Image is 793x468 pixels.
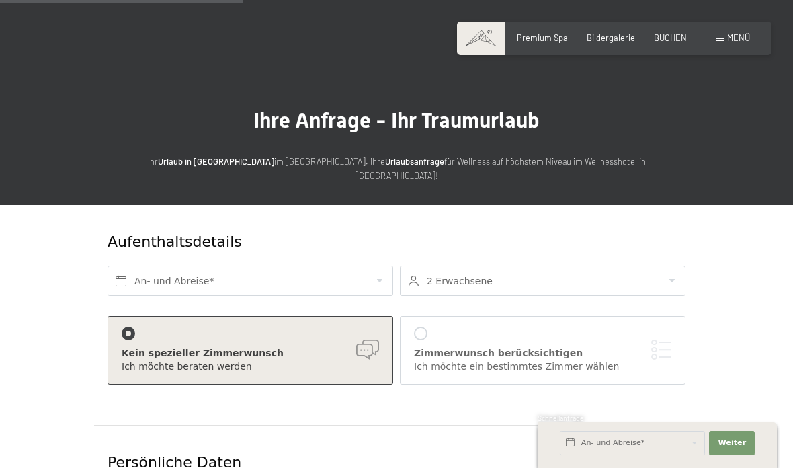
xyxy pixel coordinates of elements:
[727,32,750,43] span: Menü
[108,232,588,253] div: Aufenthaltsdetails
[253,108,540,133] span: Ihre Anfrage - Ihr Traumurlaub
[587,32,635,43] a: Bildergalerie
[122,360,379,374] div: Ich möchte beraten werden
[654,32,687,43] a: BUCHEN
[385,156,444,167] strong: Urlaubsanfrage
[122,347,379,360] div: Kein spezieller Zimmerwunsch
[128,155,665,182] p: Ihr im [GEOGRAPHIC_DATA]. Ihre für Wellness auf höchstem Niveau im Wellnesshotel in [GEOGRAPHIC_D...
[709,431,755,455] button: Weiter
[517,32,568,43] a: Premium Spa
[158,156,274,167] strong: Urlaub in [GEOGRAPHIC_DATA]
[414,360,671,374] div: Ich möchte ein bestimmtes Zimmer wählen
[538,414,584,422] span: Schnellanfrage
[718,438,746,448] span: Weiter
[414,347,671,360] div: Zimmerwunsch berücksichtigen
